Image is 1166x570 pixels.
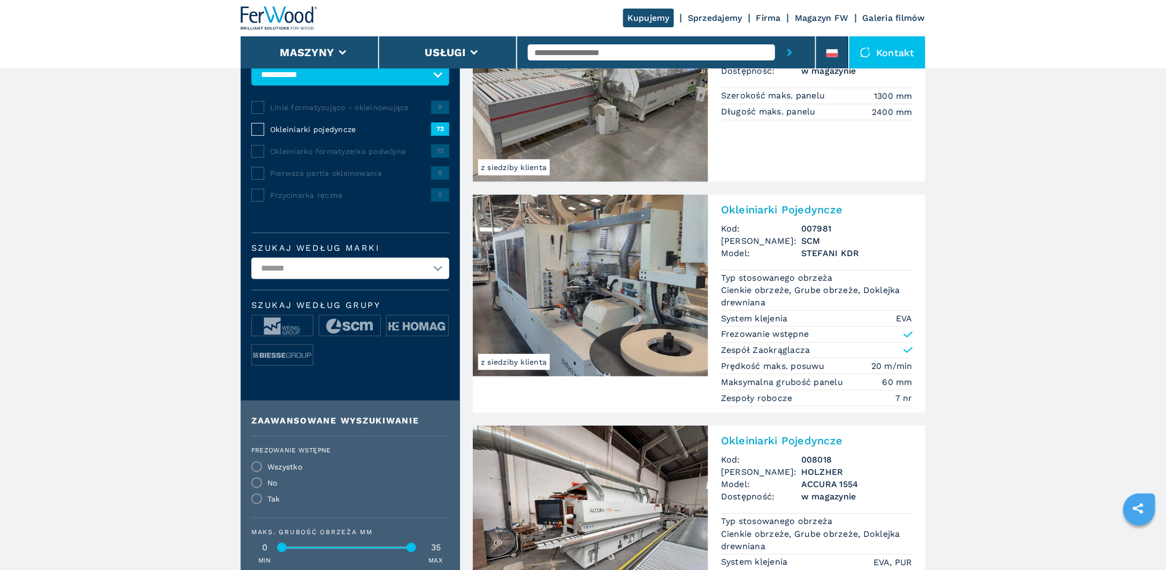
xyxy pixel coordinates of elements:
[623,9,674,27] a: Kupujemy
[801,490,912,503] span: w magazynie
[251,543,278,552] div: 0
[270,146,431,157] span: Okleiniarko formatyzerka podwójna
[1121,522,1158,562] iframe: Chat
[252,345,313,366] img: image
[431,122,449,135] span: 72
[721,235,801,247] span: [PERSON_NAME]:
[267,495,280,503] div: Tak
[860,47,871,58] img: Kontakt
[270,168,431,179] span: Pierwsza partia okleinowania
[431,144,449,157] span: 12
[431,101,449,113] span: 9
[721,434,912,447] h2: Okleiniarki Pojedyncze
[721,515,835,527] p: Typ stosowanego obrzeża
[251,244,449,252] label: Szukaj według marki
[478,159,550,175] span: z siedziby klienta
[721,490,801,503] span: Dostępność:
[431,188,449,201] span: 2
[721,478,801,490] span: Model:
[756,13,781,23] a: Firma
[251,417,449,425] div: Zaawansowane wyszukiwanie
[258,556,271,565] p: MIN
[252,315,313,337] img: image
[425,46,466,59] button: Usługi
[251,301,449,310] span: Szukaj według grupy
[721,90,828,102] p: Szerokość maks. panelu
[721,556,791,568] p: System klejenia
[883,376,912,388] em: 60 mm
[721,272,835,284] p: Typ stosowanego obrzeża
[721,360,827,372] p: Prędkość maks. posuwu
[849,36,925,68] div: Kontakt
[721,453,801,466] span: Kod:
[721,106,818,118] p: Długość maks. panelu
[721,344,810,356] p: Zespół Zaokrąglacza
[775,36,804,68] button: submit-button
[387,315,448,337] img: image
[267,479,278,487] div: No
[873,556,912,568] em: EVA, PUR
[251,529,449,535] div: Maks. grubość obrzeża mm
[801,235,912,247] h3: SCM
[863,13,926,23] a: Galeria filmów
[270,102,431,113] span: Linie formatyzująco - okleinowujące
[241,6,318,30] img: Ferwood
[721,328,809,340] p: Frezowanie wstępne
[872,106,912,118] em: 2400 mm
[721,222,801,235] span: Kod:
[251,447,443,453] label: Frezowanie wstępne
[721,466,801,478] span: [PERSON_NAME]:
[721,65,801,77] span: Dostępność:
[896,312,912,325] em: EVA
[473,195,925,413] a: Okleiniarki Pojedyncze SCM STEFANI KDRz siedziby klientaOkleiniarki PojedynczeKod:007981[PERSON_N...
[721,376,846,388] p: Maksymalna grubość panelu
[795,13,849,23] a: Magazyn FW
[801,466,912,478] h3: HOLZHER
[721,247,801,259] span: Model:
[895,392,912,404] em: 7 nr
[721,528,912,552] em: Cienkie obrzeże, Grube obrzeże, Doklejka drewniana
[423,543,449,552] div: 35
[721,392,795,404] p: Zespoły robocze
[1125,495,1152,522] a: sharethis
[874,90,912,102] em: 1300 mm
[270,124,431,135] span: Okleiniarki pojedyncze
[721,284,912,309] em: Cienkie obrzeże, Grube obrzeże, Doklejka drewniana
[428,556,442,565] p: MAX
[721,203,912,216] h2: Okleiniarki Pojedyncze
[478,354,550,370] span: z siedziby klienta
[280,46,334,59] button: Maszyny
[267,463,302,471] div: Wszystko
[871,360,912,372] em: 20 m/min
[801,247,912,259] h3: STEFANI KDR
[319,315,380,337] img: image
[801,453,912,466] h3: 008018
[473,195,708,376] img: Okleiniarki Pojedyncze SCM STEFANI KDR
[721,313,791,325] p: System klejenia
[801,65,912,77] span: w magazynie
[431,166,449,179] span: 8
[688,13,742,23] a: Sprzedajemy
[801,478,912,490] h3: ACCURA 1554
[270,190,431,201] span: Przycinarka ręczna
[801,222,912,235] h3: 007981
